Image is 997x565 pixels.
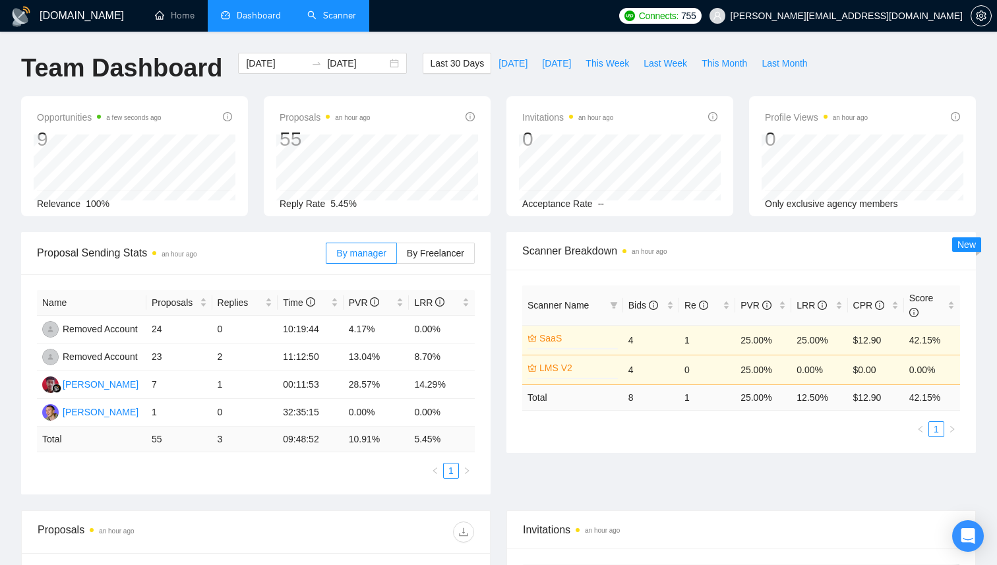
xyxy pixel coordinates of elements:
span: Bids [628,300,658,311]
td: 11:12:50 [278,343,344,371]
span: Connects: [639,9,679,23]
a: LMS V2 [539,361,615,375]
span: 5.45% [330,198,357,209]
td: Total [37,427,146,452]
span: info-circle [649,301,658,310]
th: Replies [212,290,278,316]
button: setting [971,5,992,26]
td: 1 [146,399,212,427]
span: LRR [797,300,827,311]
li: Next Page [459,463,475,479]
span: Relevance [37,198,80,209]
span: Proposals [280,109,371,125]
td: 1 [212,371,278,399]
span: info-circle [699,301,708,310]
td: 25.00% [735,325,791,355]
span: info-circle [875,301,884,310]
span: PVR [740,300,771,311]
td: 4 [623,325,679,355]
td: 8.70% [409,343,475,371]
img: gigradar-bm.png [52,384,61,393]
td: 25.00% [735,355,791,384]
td: 0.00% [791,355,847,384]
button: left [427,463,443,479]
li: 1 [443,463,459,479]
button: This Month [694,53,754,74]
span: info-circle [818,301,827,310]
td: Total [522,384,623,410]
div: 55 [280,127,371,152]
span: -- [598,198,604,209]
span: Profile Views [765,109,868,125]
a: 1 [444,463,458,478]
span: Replies [218,295,263,310]
button: [DATE] [535,53,578,74]
td: 1 [679,325,735,355]
td: 32:35:15 [278,399,344,427]
td: 25.00 % [735,384,791,410]
span: info-circle [708,112,717,121]
span: info-circle [306,297,315,307]
time: an hour ago [335,114,370,121]
img: logo [11,6,32,27]
span: info-circle [466,112,475,121]
td: 7 [146,371,212,399]
div: 9 [37,127,162,152]
td: 4 [623,355,679,384]
input: Start date [246,56,306,71]
td: 0.00% [409,399,475,427]
td: 10:19:44 [278,316,344,343]
button: Last Week [636,53,694,74]
button: right [944,421,960,437]
td: 0.00% [409,316,475,343]
td: 8 [623,384,679,410]
button: left [913,421,928,437]
td: 42.15% [904,325,960,355]
td: $ 12.90 [848,384,904,410]
span: PVR [349,297,380,308]
a: setting [971,11,992,21]
a: searchScanner [307,10,356,21]
td: 0.00% [344,399,409,427]
time: an hour ago [99,527,134,535]
th: Name [37,290,146,316]
time: an hour ago [585,527,620,534]
span: 100% [86,198,109,209]
td: 3 [212,427,278,452]
span: Last Month [762,56,807,71]
span: crown [528,334,537,343]
span: By Freelancer [407,248,464,258]
input: End date [327,56,387,71]
td: 0.00% [904,355,960,384]
button: Last Month [754,53,814,74]
span: This Month [702,56,747,71]
span: info-circle [435,297,444,307]
img: EG [42,376,59,393]
img: RA [42,321,59,338]
span: Acceptance Rate [522,198,593,209]
img: BS [42,404,59,421]
td: 5.45 % [409,427,475,452]
span: Score [909,293,934,318]
td: $12.90 [848,325,904,355]
span: dashboard [221,11,230,20]
li: Previous Page [913,421,928,437]
td: 4.17% [344,316,409,343]
a: BS[PERSON_NAME] [42,406,138,417]
span: filter [607,295,620,315]
span: info-circle [370,297,379,307]
li: Next Page [944,421,960,437]
td: 00:11:53 [278,371,344,399]
span: download [454,527,473,537]
span: info-circle [762,301,771,310]
span: right [948,425,956,433]
span: info-circle [909,308,919,317]
span: Invitations [522,109,613,125]
button: right [459,463,475,479]
a: homeHome [155,10,195,21]
div: Removed Account [63,349,138,364]
a: 1 [929,422,944,436]
td: 42.15 % [904,384,960,410]
h1: Team Dashboard [21,53,222,84]
button: This Week [578,53,636,74]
